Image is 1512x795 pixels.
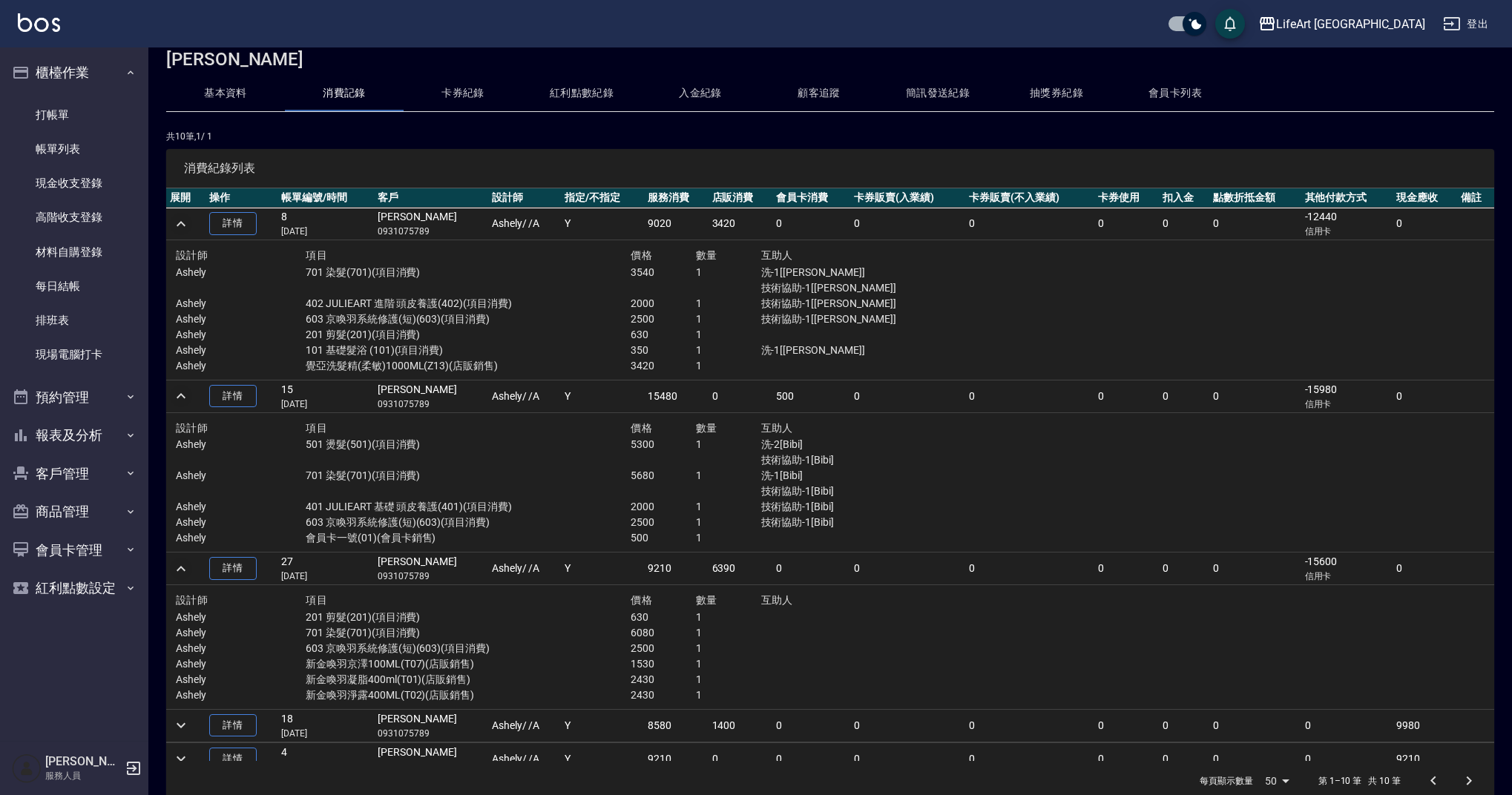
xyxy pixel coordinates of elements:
[184,161,1476,176] span: 消費紀錄列表
[1305,225,1390,238] p: 信用卡
[6,166,142,200] a: 現金收支登錄
[965,380,1094,412] td: 0
[6,303,142,337] a: 排班表
[631,672,696,687] p: 2430
[1393,552,1457,585] td: 0
[761,422,793,434] span: 互助人
[306,625,631,641] p: 701 染髮(701)(項目消費)
[277,380,374,412] td: 15
[696,515,761,530] p: 1
[1159,380,1209,412] td: 0
[166,76,285,111] button: 基本資料
[176,422,208,434] span: 設計師
[206,188,278,208] th: 操作
[631,610,696,625] p: 630
[631,656,696,672] p: 1530
[965,208,1094,240] td: 0
[306,672,631,687] p: 新金喚羽凝脂400ml(T01)(店販銷售)
[696,468,761,484] p: 1
[631,343,696,358] p: 350
[281,397,370,411] p: [DATE]
[374,208,487,240] td: [PERSON_NAME]
[631,468,696,484] p: 5680
[761,265,956,280] p: 洗-1[[PERSON_NAME]]
[761,484,956,499] p: 技術協助-1[Bibi]
[1276,15,1425,33] div: LifeArt [GEOGRAPHIC_DATA]
[6,235,142,269] a: 材料自購登錄
[561,188,644,208] th: 指定/不指定
[1209,188,1301,208] th: 點數折抵金額
[1159,709,1209,742] td: 0
[631,358,696,374] p: 3420
[1301,552,1393,585] td: -15600
[306,610,631,625] p: 201 剪髮(201)(項目消費)
[644,208,709,240] td: 9020
[306,594,327,606] span: 項目
[561,709,644,742] td: Y
[850,380,965,412] td: 0
[772,188,850,208] th: 會員卡消費
[170,385,192,407] button: expand row
[644,188,709,208] th: 服務消費
[761,594,793,606] span: 互助人
[696,437,761,452] p: 1
[378,397,484,411] p: 0931075789
[306,327,631,343] p: 201 剪髮(201)(項目消費)
[374,709,487,742] td: [PERSON_NAME]
[6,98,142,132] a: 打帳單
[696,687,761,703] p: 1
[1301,742,1393,775] td: 0
[277,552,374,585] td: 27
[631,422,652,434] span: 價格
[176,641,306,656] p: Ashely
[1393,188,1457,208] th: 現金應收
[170,558,192,580] button: expand row
[488,188,561,208] th: 設計師
[772,208,850,240] td: 0
[644,742,709,775] td: 9210
[1305,570,1390,583] p: 信用卡
[709,742,773,775] td: 0
[176,499,306,515] p: Ashely
[761,296,956,311] p: 技術協助-1[[PERSON_NAME]]
[850,742,965,775] td: 0
[374,742,487,775] td: [PERSON_NAME]
[209,385,257,408] a: 詳情
[45,769,121,782] p: 服務人員
[696,327,761,343] p: 1
[1252,9,1431,39] button: LifeArt [GEOGRAPHIC_DATA]
[696,358,761,374] p: 1
[45,754,121,769] h5: [PERSON_NAME]
[850,208,965,240] td: 0
[1209,208,1301,240] td: 0
[631,625,696,641] p: 6080
[761,311,956,327] p: 技術協助-1[[PERSON_NAME]]
[176,594,208,606] span: 設計師
[965,709,1094,742] td: 0
[761,499,956,515] p: 技術協助-1[Bibi]
[696,265,761,280] p: 1
[644,552,709,585] td: 9210
[166,188,206,208] th: 展開
[1301,188,1393,208] th: 其他付款方式
[6,132,142,166] a: 帳單列表
[1159,188,1209,208] th: 扣入金
[696,296,761,311] p: 1
[761,249,793,261] span: 互助人
[176,437,306,452] p: Ashely
[631,594,652,606] span: 價格
[6,53,142,92] button: 櫃檯作業
[561,380,644,412] td: Y
[12,753,42,783] img: Person
[761,515,956,530] p: 技術協助-1[Bibi]
[176,687,306,703] p: Ashely
[709,208,773,240] td: 3420
[404,76,522,111] button: 卡券紀錄
[1393,380,1457,412] td: 0
[709,709,773,742] td: 1400
[209,714,257,737] a: 詳情
[1215,9,1245,39] button: save
[378,760,484,773] p: 0931075789
[761,280,956,296] p: 技術協助-1[[PERSON_NAME]]
[488,208,561,240] td: Ashely / /A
